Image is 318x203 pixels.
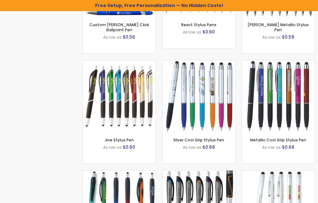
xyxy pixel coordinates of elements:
span: $0.56 [123,34,135,40]
a: Silver Stylus Grip Pens [242,170,314,176]
span: $0.59 [282,34,294,40]
a: Souvenir Story Stylus Pen [163,170,235,176]
span: As low as [262,34,281,40]
a: Custom [PERSON_NAME] Click Ballpoint Pen [89,22,149,33]
a: Silver Cool Grip Stylus Pen [173,137,224,143]
img: Silver Cool Grip Stylus Pen [163,60,235,132]
a: Silver Cool Grip Stylus Pen [163,60,235,65]
span: As low as [183,145,201,150]
span: $0.60 [202,29,215,35]
span: $0.60 [123,144,135,150]
span: As low as [262,145,281,150]
span: $0.68 [282,144,294,150]
img: Jive Stylus Pen [83,60,155,132]
span: $0.68 [202,144,215,150]
a: Jive Stylus Pen [105,137,134,143]
span: As low as [103,34,122,40]
span: As low as [183,29,201,35]
a: Metallic Cool Grip Stylus Pen [242,60,314,65]
a: Metallic Cool Grip Stylus Pen [250,137,306,143]
a: [PERSON_NAME] Metallic Stylus Pen [248,22,309,33]
span: As low as [103,145,122,150]
a: Metallic Pattern Grip Stylus Pen [83,170,155,176]
a: Jive Stylus Pen [83,60,155,65]
img: Metallic Cool Grip Stylus Pen [242,60,314,132]
a: React Stylus Pens [181,22,216,27]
